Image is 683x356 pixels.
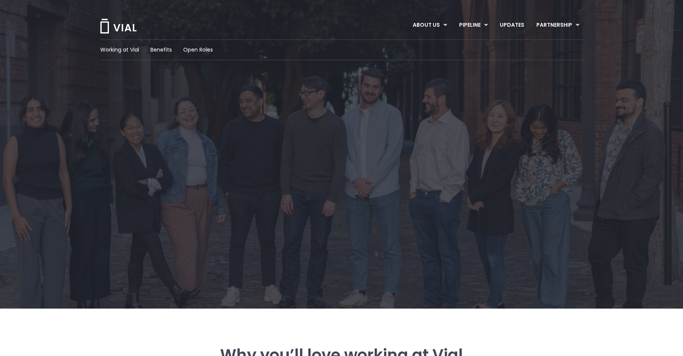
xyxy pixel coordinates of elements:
a: PARTNERSHIPMenu Toggle [530,19,585,32]
a: ABOUT USMenu Toggle [407,19,453,32]
a: Working at Vial [100,46,139,54]
a: UPDATES [494,19,530,32]
a: Benefits [150,46,172,54]
img: Vial Logo [100,19,137,33]
a: PIPELINEMenu Toggle [453,19,493,32]
a: Open Roles [183,46,213,54]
